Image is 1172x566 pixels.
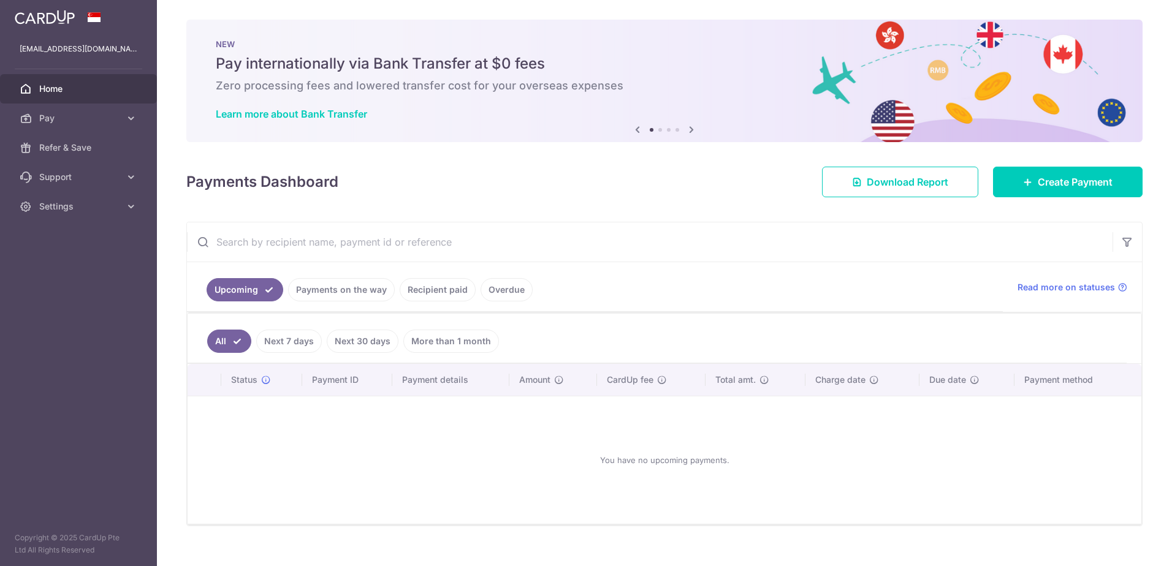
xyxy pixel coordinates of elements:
p: NEW [216,39,1113,49]
span: Create Payment [1038,175,1113,189]
a: Upcoming [207,278,283,301]
h6: Zero processing fees and lowered transfer cost for your overseas expenses [216,78,1113,93]
span: Read more on statuses [1018,281,1115,293]
span: Amount [519,374,550,386]
span: Due date [929,374,966,386]
span: Home [39,83,120,95]
a: Payments on the way [288,278,395,301]
a: Learn more about Bank Transfer [216,108,367,120]
a: Overdue [481,278,533,301]
h5: Pay internationally via Bank Transfer at $0 fees [216,54,1113,74]
th: Payment ID [302,364,392,396]
th: Payment details [392,364,509,396]
span: Refer & Save [39,141,120,154]
img: CardUp [15,10,75,25]
span: Status [231,374,257,386]
a: Next 7 days [256,330,322,353]
span: Settings [39,200,120,213]
a: Next 30 days [327,330,398,353]
a: Recipient paid [400,278,476,301]
span: Support [39,171,120,183]
a: Read more on statuses [1018,281,1127,293]
a: More than 1 month [403,330,499,353]
input: Search by recipient name, payment id or reference [187,222,1113,262]
span: CardUp fee [607,374,653,386]
a: Create Payment [993,167,1143,197]
p: [EMAIL_ADDRESS][DOMAIN_NAME] [20,43,137,55]
div: You have no upcoming payments. [202,406,1127,514]
span: Charge date [815,374,866,386]
span: Pay [39,112,120,124]
a: Download Report [822,167,978,197]
a: All [207,330,251,353]
th: Payment method [1014,364,1141,396]
img: Bank transfer banner [186,20,1143,142]
h4: Payments Dashboard [186,171,338,193]
span: Total amt. [715,374,756,386]
span: Download Report [867,175,948,189]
